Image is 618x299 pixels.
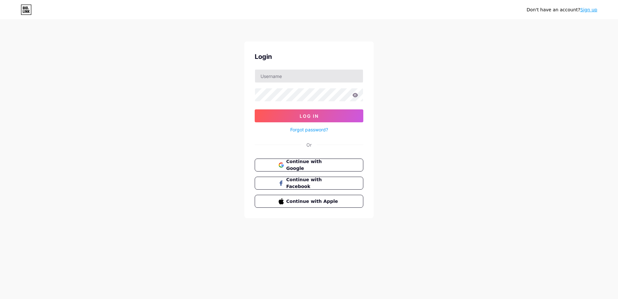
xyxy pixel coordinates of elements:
[580,7,597,12] a: Sign up
[255,70,363,83] input: Username
[255,159,363,172] button: Continue with Google
[255,195,363,208] button: Continue with Apple
[527,6,597,13] div: Don't have an account?
[286,198,340,205] span: Continue with Apple
[290,126,328,133] a: Forgot password?
[300,113,319,119] span: Log In
[255,177,363,190] button: Continue with Facebook
[286,176,340,190] span: Continue with Facebook
[306,141,312,148] div: Or
[286,158,340,172] span: Continue with Google
[255,52,363,61] div: Login
[255,109,363,122] button: Log In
